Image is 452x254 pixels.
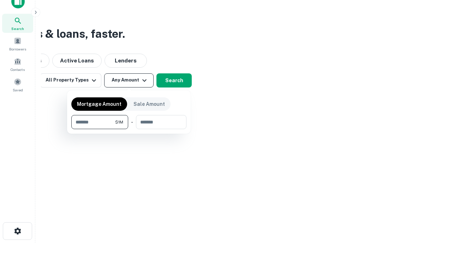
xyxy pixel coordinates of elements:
[131,115,133,129] div: -
[417,198,452,231] iframe: Chat Widget
[77,100,121,108] p: Mortgage Amount
[115,119,123,125] span: $1M
[133,100,165,108] p: Sale Amount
